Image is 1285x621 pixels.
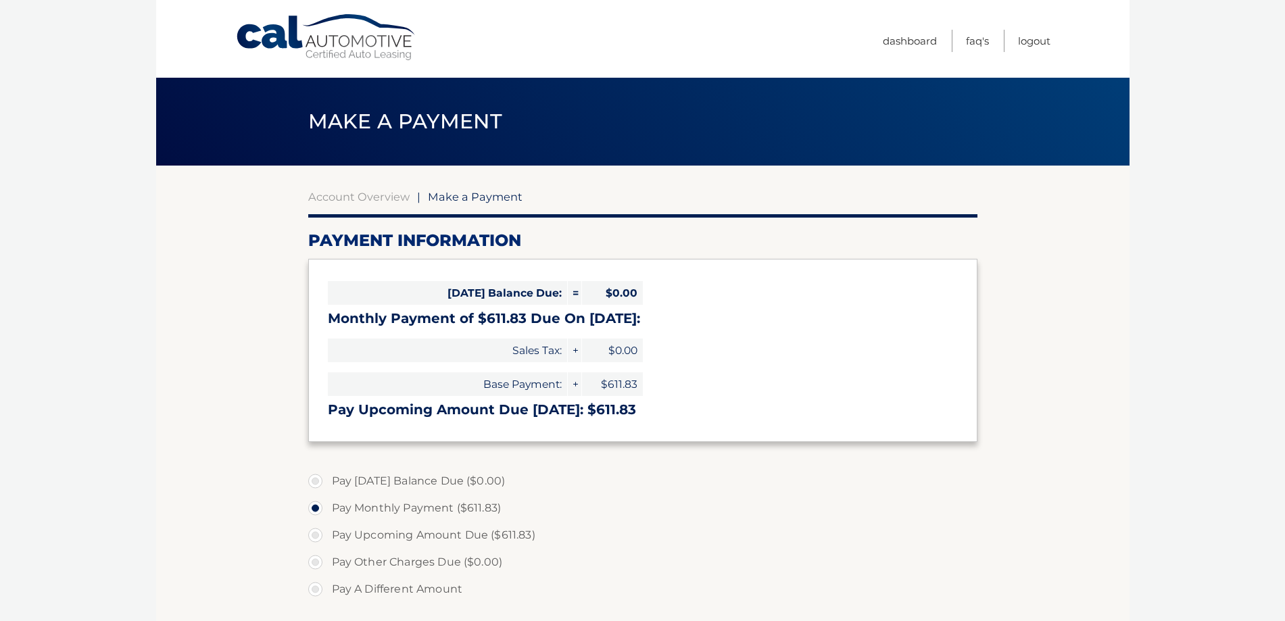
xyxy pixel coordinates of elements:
[328,401,958,418] h3: Pay Upcoming Amount Due [DATE]: $611.83
[328,310,958,327] h3: Monthly Payment of $611.83 Due On [DATE]:
[328,339,567,362] span: Sales Tax:
[568,372,581,396] span: +
[308,109,502,134] span: Make a Payment
[308,190,410,203] a: Account Overview
[428,190,523,203] span: Make a Payment
[582,339,643,362] span: $0.00
[582,372,643,396] span: $611.83
[308,468,977,495] label: Pay [DATE] Balance Due ($0.00)
[328,281,567,305] span: [DATE] Balance Due:
[883,30,937,52] a: Dashboard
[308,495,977,522] label: Pay Monthly Payment ($611.83)
[308,576,977,603] label: Pay A Different Amount
[328,372,567,396] span: Base Payment:
[308,549,977,576] label: Pay Other Charges Due ($0.00)
[568,281,581,305] span: =
[417,190,420,203] span: |
[1018,30,1050,52] a: Logout
[308,230,977,251] h2: Payment Information
[966,30,989,52] a: FAQ's
[568,339,581,362] span: +
[235,14,418,61] a: Cal Automotive
[582,281,643,305] span: $0.00
[308,522,977,549] label: Pay Upcoming Amount Due ($611.83)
